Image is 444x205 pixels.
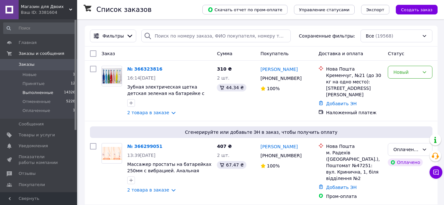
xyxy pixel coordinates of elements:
[73,108,75,114] span: 1
[102,51,115,56] span: Заказ
[127,75,155,81] span: 16:14[DATE]
[64,90,75,96] span: 14326
[127,187,169,192] a: 2 товара в заказе
[3,22,76,34] input: Поиск
[127,84,212,102] a: Зубная электрическая щетка детская зеленая на батарейке с насадками 6шт с умным таймером.
[294,5,355,14] button: Управление статусами
[217,75,229,81] span: 2 шт.
[217,51,232,56] span: Сумма
[127,153,155,158] span: 13:39[DATE]
[393,69,419,76] div: Новый
[430,166,442,179] button: Чат с покупателем
[261,66,298,73] a: [PERSON_NAME]
[19,40,37,46] span: Главная
[326,101,357,106] a: Добавить ЭН
[217,161,246,169] div: 67.47 ₴
[366,33,374,39] span: Все
[102,143,122,164] a: Фото товару
[102,147,122,160] img: Фото товару
[102,66,122,86] a: Фото товару
[19,132,55,138] span: Товары и услуги
[19,62,34,67] span: Заказы
[127,144,162,149] a: № 366299051
[208,7,282,13] span: Скачать отчет по пром-оплате
[261,51,289,56] span: Покупатель
[22,108,50,114] span: Оплаченные
[326,109,383,116] div: Наложенный платеж
[22,99,50,105] span: Отмененные
[267,86,280,91] span: 100%
[22,90,53,96] span: Выполненные
[401,7,432,12] span: Создать заказ
[326,66,383,72] div: Нова Пошта
[93,129,430,135] span: Сгенерируйте или добавьте ЭН в заказ, чтобы получить оплату
[21,4,69,10] span: Магазин для Двоих
[73,72,75,78] span: 1
[19,143,48,149] span: Уведомления
[326,185,357,190] a: Добавить ЭН
[217,66,232,72] span: 310 ₴
[19,51,64,56] span: Заказы и сообщения
[22,72,37,78] span: Новые
[396,5,438,14] button: Создать заказ
[326,149,383,182] div: м. Радехів ([GEOGRAPHIC_DATA].), Поштомат №47251: вул. Кринична, 1, біля відділення №2
[388,158,422,166] div: Оплачено
[19,121,44,127] span: Сообщения
[299,33,355,39] span: Сохраненные фильтры:
[259,151,303,160] div: [PHONE_NUMBER]
[326,72,383,98] div: Кременчуг, №21 (до 30 кг на одно место): [STREET_ADDRESS][PERSON_NAME]
[127,110,169,115] a: 2 товара в заказе
[217,84,246,91] div: 44.34 ₴
[71,81,75,87] span: 12
[19,154,59,166] span: Показатели работы компании
[21,10,77,15] div: Ваш ID: 3381604
[366,7,384,12] span: Экспорт
[96,6,152,13] h1: Список заказов
[393,146,419,153] div: Оплаченный
[202,5,288,14] button: Скачать отчет по пром-оплате
[318,51,363,56] span: Доставка и оплата
[127,162,211,186] a: Массажер простаты на батарейках 250мм с вибрацией. Анальная палочка вращающаяся на 360 град.
[102,68,122,84] img: Фото товару
[19,171,36,176] span: Отзывы
[389,7,438,12] a: Создать заказ
[375,33,393,38] span: (19568)
[102,33,124,39] span: Фильтры
[326,143,383,149] div: Нова Пошта
[259,74,303,83] div: [PHONE_NUMBER]
[141,30,291,42] input: Поиск по номеру заказа, ФИО покупателя, номеру телефона, Email, номеру накладной
[127,66,162,72] a: № 366323816
[19,182,45,188] span: Покупатели
[388,51,404,56] span: Статус
[261,143,298,150] a: [PERSON_NAME]
[66,99,75,105] span: 5228
[326,193,383,200] div: Пром-оплата
[22,81,45,87] span: Принятые
[217,144,232,149] span: 407 ₴
[361,5,389,14] button: Экспорт
[299,7,350,12] span: Управление статусами
[267,163,280,168] span: 100%
[217,153,229,158] span: 2 шт.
